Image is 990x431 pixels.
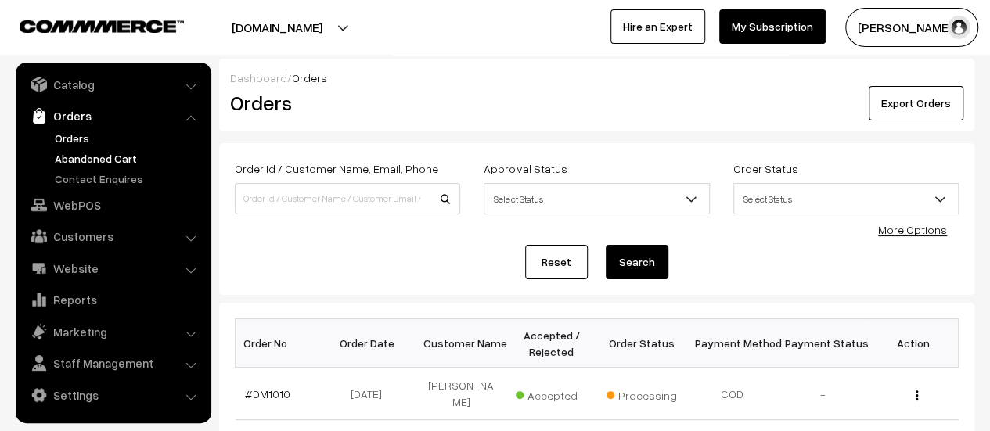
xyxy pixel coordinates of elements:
[416,368,507,420] td: [PERSON_NAME]
[20,102,206,130] a: Orders
[597,319,688,368] th: Order Status
[20,222,206,250] a: Customers
[20,286,206,314] a: Reports
[733,183,959,214] span: Select Status
[292,71,327,84] span: Orders
[484,185,708,213] span: Select Status
[51,150,206,167] a: Abandoned Cart
[734,185,958,213] span: Select Status
[733,160,798,177] label: Order Status
[778,319,869,368] th: Payment Status
[606,245,668,279] button: Search
[51,171,206,187] a: Contact Enquires
[20,191,206,219] a: WebPOS
[416,319,507,368] th: Customer Name
[20,349,206,377] a: Staff Management
[878,223,947,236] a: More Options
[230,70,963,86] div: /
[506,319,597,368] th: Accepted / Rejected
[516,383,594,404] span: Accepted
[20,20,184,32] img: COMMMERCE
[177,8,377,47] button: [DOMAIN_NAME]
[947,16,970,39] img: user
[20,16,157,34] a: COMMMERCE
[51,130,206,146] a: Orders
[484,183,709,214] span: Select Status
[326,319,416,368] th: Order Date
[845,8,978,47] button: [PERSON_NAME]
[687,319,778,368] th: Payment Method
[869,86,963,120] button: Export Orders
[778,368,869,420] td: -
[20,70,206,99] a: Catalog
[236,319,326,368] th: Order No
[607,383,685,404] span: Processing
[245,387,290,400] a: #DM1010
[20,381,206,409] a: Settings
[230,91,459,115] h2: Orders
[235,160,438,177] label: Order Id / Customer Name, Email, Phone
[868,319,959,368] th: Action
[719,9,826,44] a: My Subscription
[687,368,778,420] td: COD
[326,368,416,420] td: [DATE]
[230,71,287,84] a: Dashboard
[484,160,567,177] label: Approval Status
[20,254,206,282] a: Website
[20,318,206,346] a: Marketing
[610,9,705,44] a: Hire an Expert
[916,390,918,400] img: Menu
[525,245,588,279] a: Reset
[235,183,460,214] input: Order Id / Customer Name / Customer Email / Customer Phone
